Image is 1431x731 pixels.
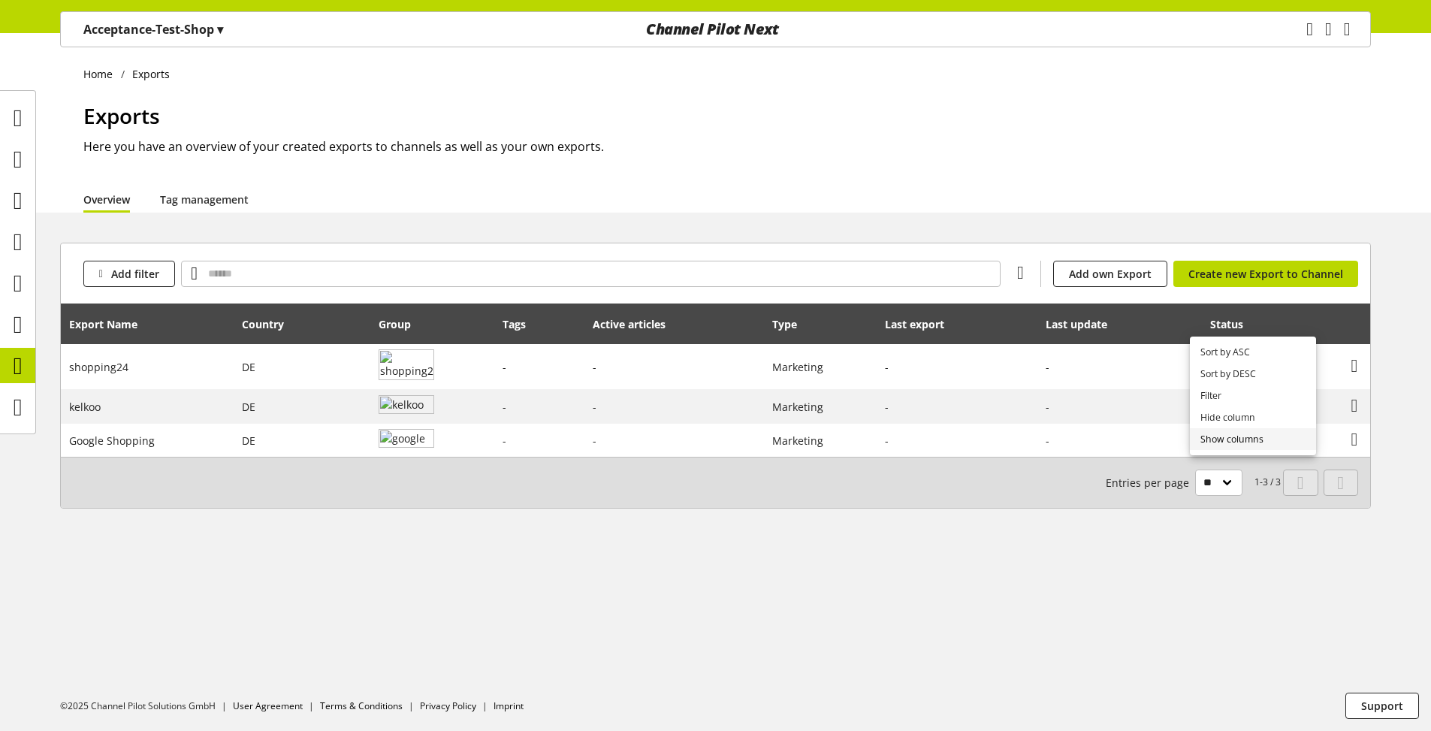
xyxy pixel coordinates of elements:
img: google [379,429,434,452]
span: Marketing [772,433,823,448]
span: Germany [242,360,255,374]
span: - [593,433,596,448]
button: Add filter [83,261,175,287]
a: User Agreement [233,699,303,712]
span: Add filter [111,266,159,282]
div: Last update [1046,316,1122,332]
span: - [593,400,596,414]
span: Germany [242,433,255,448]
div: Country [242,316,299,332]
a: Privacy Policy [420,699,476,712]
span: Add own Export [1069,266,1152,282]
div: Active articles [593,316,681,332]
img: kelkoo [379,395,434,418]
span: Create new Export to Channel [1188,266,1343,282]
div: Group [379,316,426,332]
div: Last export [885,316,959,332]
a: Imprint [494,699,524,712]
a: Create new Export to Channel [1173,261,1358,287]
span: Google Shopping [69,433,155,448]
img: shopping24 [379,349,434,384]
a: Sort by DESC [1190,364,1316,385]
span: Marketing [772,360,823,374]
button: Support [1345,693,1419,719]
span: - [503,433,506,448]
span: - [503,360,506,374]
a: Home [83,66,121,82]
div: Tags [503,316,526,332]
div: Export Name [69,316,152,332]
a: Show columns [1190,428,1316,450]
div: Type [772,316,812,332]
span: - [593,360,596,374]
h2: Here you have an overview of your created exports to channels as well as your own exports. [83,137,1371,156]
a: Filter [1190,385,1316,407]
a: Overview [83,192,130,207]
span: ▾ [217,21,223,38]
small: 1-3 / 3 [1106,470,1281,496]
p: Acceptance-Test-Shop [83,20,223,38]
span: kelkoo [69,400,101,414]
span: shopping24 [69,360,128,374]
span: Marketing [772,400,823,414]
span: Exports [83,101,160,130]
span: Entries per page [1106,475,1195,491]
div: Status [1210,316,1258,332]
a: Add own Export [1053,261,1167,287]
span: Germany [242,400,255,414]
a: Terms & Conditions [320,699,403,712]
li: ©2025 Channel Pilot Solutions GmbH [60,699,233,713]
a: Hide column [1190,406,1316,428]
a: Tag management [160,192,249,207]
span: Support [1361,698,1403,714]
span: - [503,400,506,414]
nav: main navigation [60,11,1371,47]
a: Sort by ASC [1190,342,1316,364]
